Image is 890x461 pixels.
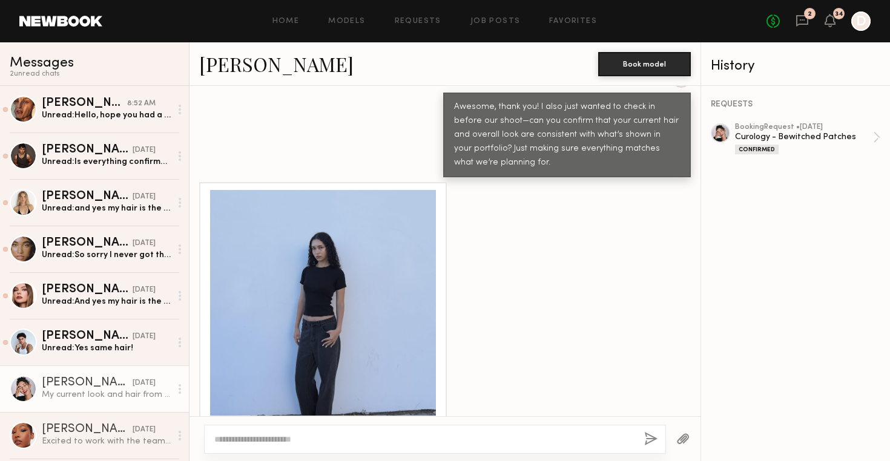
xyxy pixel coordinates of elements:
[133,191,156,203] div: [DATE]
[42,191,133,203] div: [PERSON_NAME]
[42,284,133,296] div: [PERSON_NAME]
[598,58,691,68] a: Book model
[42,330,133,342] div: [PERSON_NAME]
[133,284,156,296] div: [DATE]
[133,424,156,436] div: [DATE]
[851,11,871,31] a: D
[42,436,171,447] div: Excited to work with the team too! Would you be able to send it for the full $250/hr? My listed r...
[210,416,436,430] div: My current look and hair from my digitals this week!
[735,123,880,154] a: bookingRequest •[DATE]Curology - Bewitched PatchesConfirmed
[42,144,133,156] div: [PERSON_NAME]
[796,14,809,29] a: 2
[395,18,441,25] a: Requests
[42,342,171,354] div: Unread: Yes same hair!
[711,59,880,73] div: History
[42,423,133,436] div: [PERSON_NAME]
[735,123,873,131] div: booking Request • [DATE]
[735,145,779,154] div: Confirmed
[133,145,156,156] div: [DATE]
[133,331,156,342] div: [DATE]
[470,18,521,25] a: Job Posts
[598,52,691,76] button: Book model
[133,378,156,389] div: [DATE]
[328,18,365,25] a: Models
[199,51,354,77] a: [PERSON_NAME]
[127,98,156,110] div: 8:52 AM
[711,100,880,109] div: REQUESTS
[10,56,74,70] span: Messages
[42,110,171,121] div: Unread: Hello, hope you had a great weekend! Just wanted to check if there were any special instr...
[454,100,680,170] div: Awesome, thank you! I also just wanted to check in before our shoot—can you confirm that your cur...
[835,11,843,18] div: 34
[42,389,171,401] div: My current look and hair from my digitals this week!
[808,11,812,18] div: 2
[549,18,597,25] a: Favorites
[42,203,171,214] div: Unread: and yes my hair is the same!
[272,18,300,25] a: Home
[42,156,171,168] div: Unread: Is everything confirmed for [DATE]? [PERSON_NAME]
[42,97,127,110] div: [PERSON_NAME]
[133,238,156,249] div: [DATE]
[42,237,133,249] div: [PERSON_NAME]
[42,377,133,389] div: [PERSON_NAME]
[42,249,171,261] div: Unread: So sorry I never got this message notification! My bangs have grown out! My hair is more ...
[42,296,171,307] div: Unread: And yes my hair is the same as the photos!
[735,131,873,143] div: Curology - Bewitched Patches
